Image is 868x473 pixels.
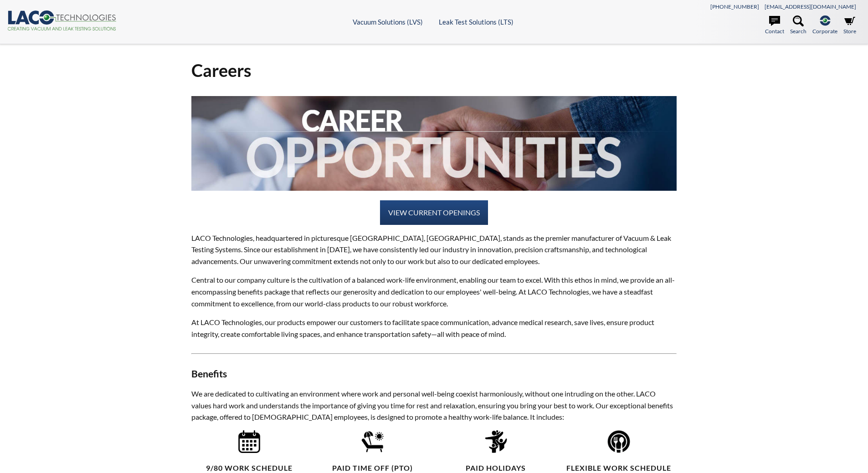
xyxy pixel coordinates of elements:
a: VIEW CURRENT OPENINGS [380,200,488,225]
p: At LACO Technologies, our products empower our customers to facilitate space communication, advan... [191,316,677,340]
a: [PHONE_NUMBER] [710,3,759,10]
img: Flexible_Work_Schedule_Icon.png [607,430,630,453]
a: Search [790,15,806,36]
h4: Flexible Work Schedule [560,463,677,473]
img: 2024-Career-Opportunities.jpg [191,96,677,191]
h4: 9/80 Work Schedule [191,463,308,473]
h1: Careers [191,59,677,81]
h4: Paid Time Off (PTO) [314,463,431,473]
a: Vacuum Solutions (LVS) [353,18,423,26]
img: 9-80_Work_Schedule_Icon.png [238,430,261,453]
span: Corporate [812,27,837,36]
h4: Paid Holidays [437,463,554,473]
a: [EMAIL_ADDRESS][DOMAIN_NAME] [765,3,856,10]
h3: Benefits [191,368,677,381]
a: Contact [765,15,784,36]
img: Paid_Time_Off_%28PTO%29_Icon.png [361,430,384,453]
p: Central to our company culture is the cultivation of a balanced work-life environment, enabling o... [191,274,677,309]
p: We are dedicated to cultivating an environment where work and personal well-being coexist harmoni... [191,388,677,423]
a: Leak Test Solutions (LTS) [439,18,514,26]
a: Store [843,15,856,36]
img: Paid_Holidays_Icon.png [484,430,507,453]
p: LACO Technologies, headquartered in picturesque [GEOGRAPHIC_DATA], [GEOGRAPHIC_DATA], stands as t... [191,232,677,267]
